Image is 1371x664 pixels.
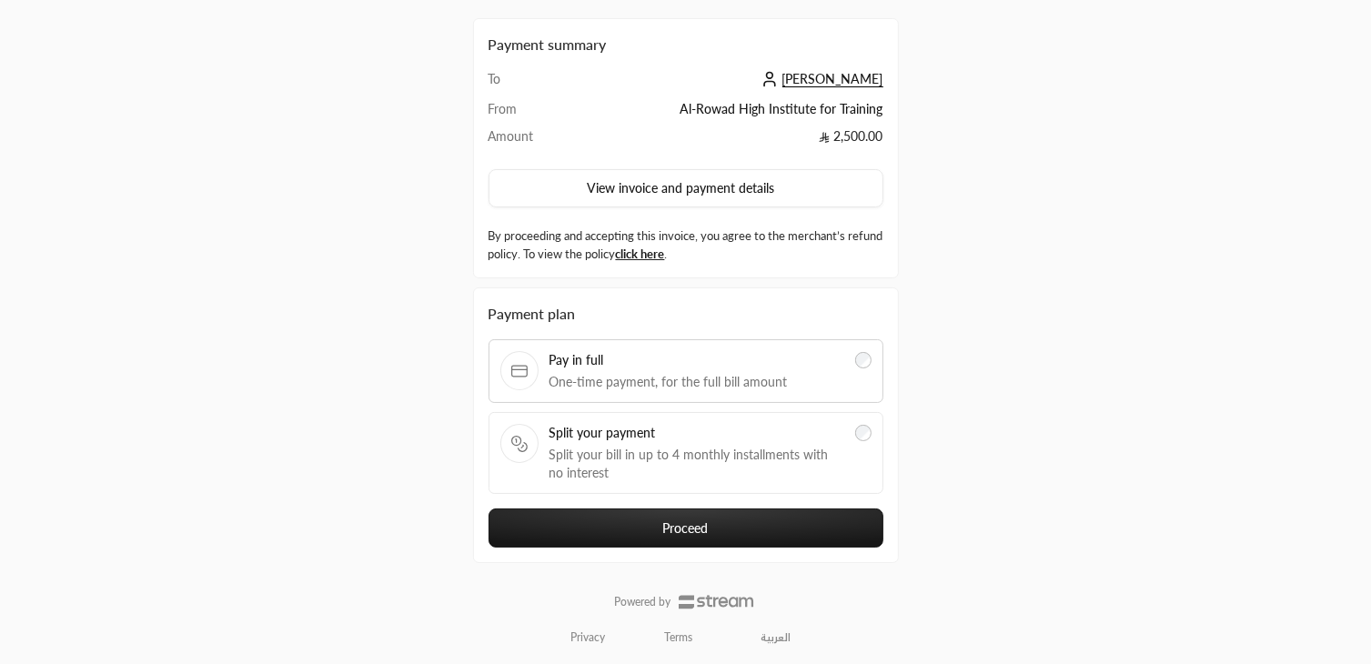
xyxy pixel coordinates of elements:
[489,169,883,207] button: View invoice and payment details
[560,127,883,155] td: 2,500.00
[855,425,872,441] input: Split your paymentSplit your bill in up to 4 monthly installments with no interest
[570,630,605,645] a: Privacy
[560,100,883,127] td: Al-Rowad High Institute for Training
[615,595,671,609] p: Powered by
[549,351,845,369] span: Pay in full
[489,70,560,100] td: To
[549,373,845,391] span: One-time payment, for the full bill amount
[782,71,883,87] span: [PERSON_NAME]
[489,227,883,263] label: By proceeding and accepting this invoice, you agree to the merchant’s refund policy. To view the ...
[489,100,560,127] td: From
[489,127,560,155] td: Amount
[549,446,845,482] span: Split your bill in up to 4 monthly installments with no interest
[751,623,801,652] a: العربية
[489,34,883,55] h2: Payment summary
[855,352,872,368] input: Pay in fullOne-time payment, for the full bill amount
[489,303,883,325] div: Payment plan
[489,508,883,548] button: Proceed
[664,630,692,645] a: Terms
[616,246,665,261] a: click here
[549,424,845,442] span: Split your payment
[757,71,883,86] a: [PERSON_NAME]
